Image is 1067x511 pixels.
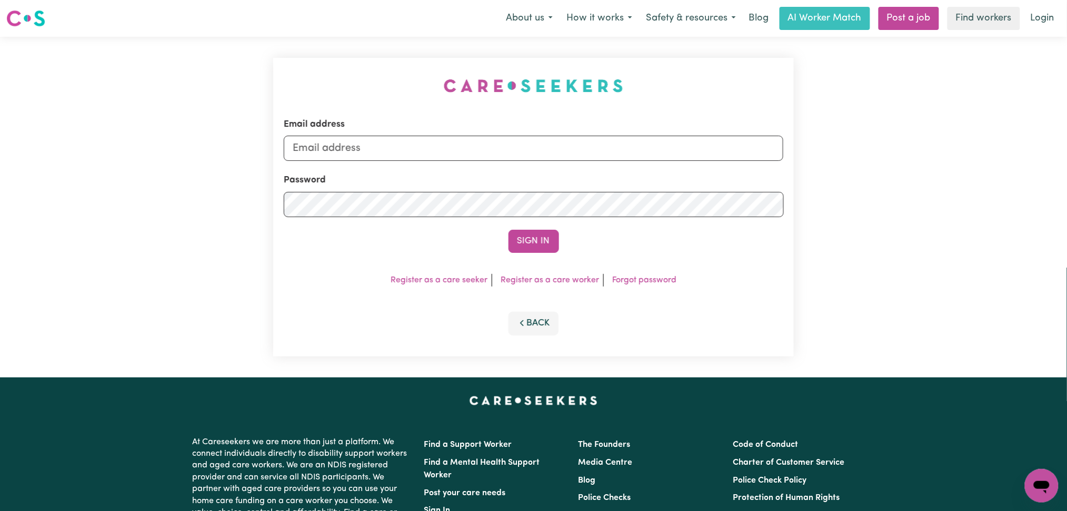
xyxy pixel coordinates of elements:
[6,9,45,28] img: Careseekers logo
[284,173,326,187] label: Password
[579,494,631,502] a: Police Checks
[612,276,676,284] a: Forgot password
[284,118,345,131] label: Email address
[1025,469,1059,503] iframe: Button to launch messaging window
[391,276,487,284] a: Register as a care seeker
[879,7,939,30] a: Post a job
[948,7,1020,30] a: Find workers
[424,441,512,449] a: Find a Support Worker
[508,230,559,253] button: Sign In
[1024,7,1061,30] a: Login
[639,7,743,29] button: Safety & resources
[579,441,631,449] a: The Founders
[424,489,506,497] a: Post your care needs
[6,6,45,30] a: Careseekers logo
[733,494,840,502] a: Protection of Human Rights
[743,7,775,30] a: Blog
[560,7,639,29] button: How it works
[470,396,597,405] a: Careseekers home page
[733,476,806,485] a: Police Check Policy
[780,7,870,30] a: AI Worker Match
[733,458,844,467] a: Charter of Customer Service
[424,458,540,479] a: Find a Mental Health Support Worker
[579,458,633,467] a: Media Centre
[284,136,784,161] input: Email address
[579,476,596,485] a: Blog
[499,7,560,29] button: About us
[733,441,798,449] a: Code of Conduct
[501,276,599,284] a: Register as a care worker
[508,312,559,335] button: Back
